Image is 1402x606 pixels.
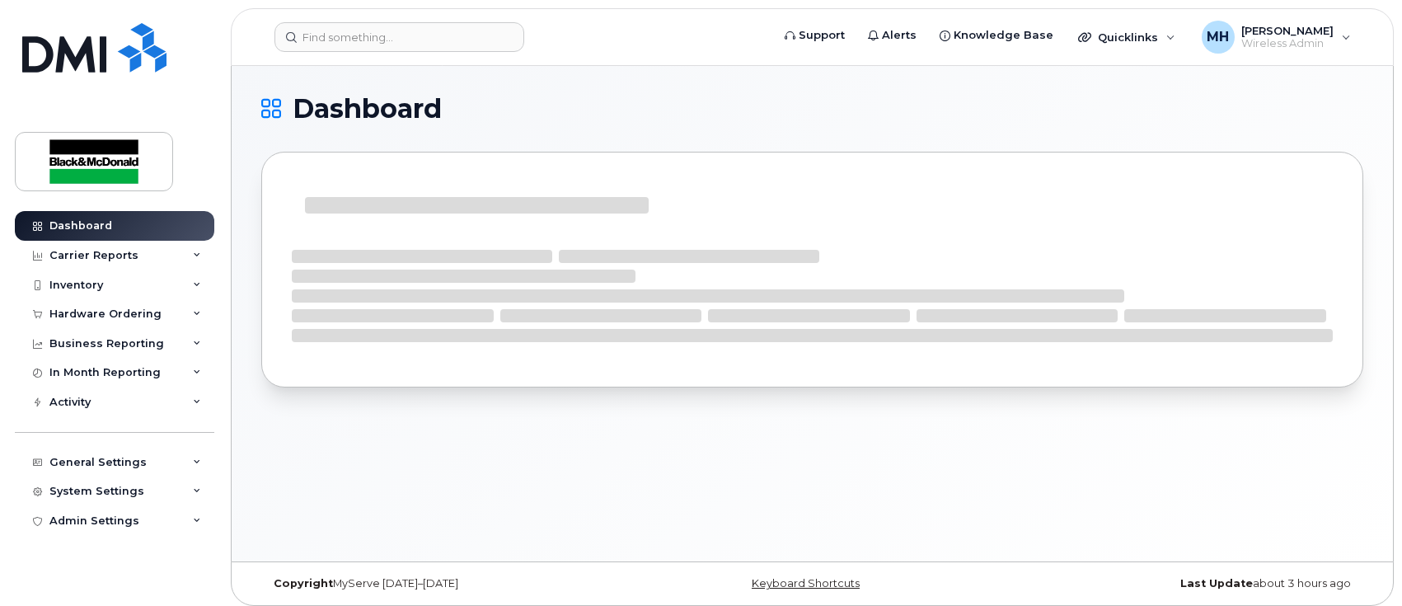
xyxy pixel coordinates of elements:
[996,577,1363,590] div: about 3 hours ago
[293,96,442,121] span: Dashboard
[1180,577,1253,590] strong: Last Update
[261,577,629,590] div: MyServe [DATE]–[DATE]
[274,577,333,590] strong: Copyright
[752,577,860,590] a: Keyboard Shortcuts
